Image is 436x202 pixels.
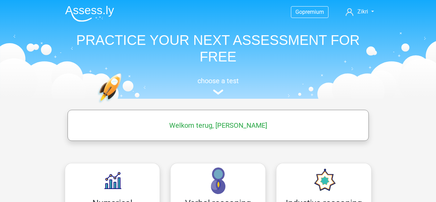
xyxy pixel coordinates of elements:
[60,32,377,65] h1: PRACTICE YOUR NEXT ASSESSMENT FOR FREE
[213,89,223,95] img: assessment
[60,77,377,85] h5: choose a test
[291,7,328,17] a: Gopremium
[65,6,114,22] img: Assessly
[357,8,368,15] span: Zikri
[71,121,365,129] h5: Welkom terug, [PERSON_NAME]
[60,77,377,95] a: choose a test
[343,8,376,16] a: Zikri
[302,9,324,15] span: premium
[295,9,302,15] span: Go
[98,73,148,136] img: practice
